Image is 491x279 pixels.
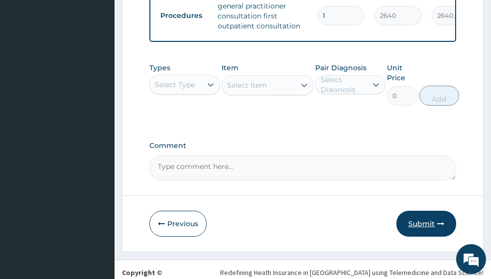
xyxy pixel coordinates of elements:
button: Submit [396,211,456,237]
button: Previous [149,211,207,237]
label: Pair Diagnosis [315,63,367,73]
div: Redefining Heath Insurance in [GEOGRAPHIC_DATA] using Telemedicine and Data Science! [220,268,484,278]
div: Minimize live chat window [163,5,187,29]
label: Types [149,64,170,72]
span: We're online! [58,79,137,179]
div: Select Diagnosis [321,75,367,95]
label: Item [222,63,239,73]
div: Chat with us now [52,56,167,69]
img: d_794563401_company_1708531726252_794563401 [18,50,40,75]
td: Procedures [155,6,213,25]
textarea: Type your message and hit 'Enter' [5,179,190,214]
label: Unit Price [387,63,418,83]
button: Add [419,86,459,106]
label: Comment [149,141,456,150]
div: Select Type [155,80,195,90]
